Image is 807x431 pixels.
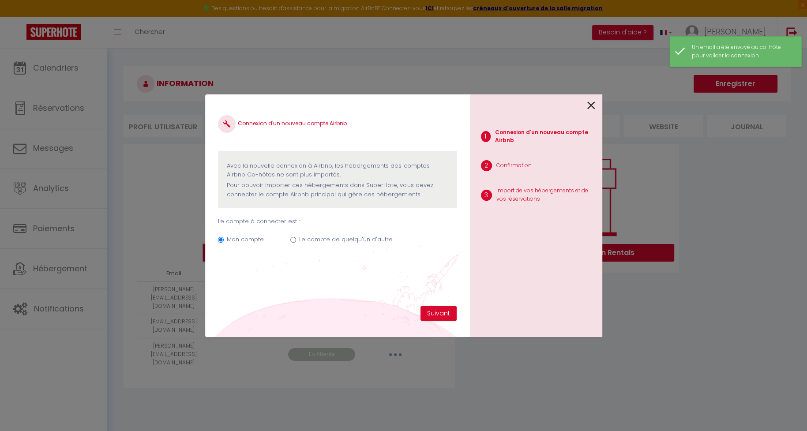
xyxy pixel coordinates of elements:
[496,161,532,170] p: Confirmation
[227,181,447,199] p: Pour pouvoir importer ces hébergements dans SuperHote, vous devez connecter le compte Airbnb prin...
[227,235,264,244] label: Mon compte
[769,391,800,424] iframe: Chat
[495,128,595,145] p: Connexion d'un nouveau compte Airbnb
[218,217,456,226] p: Le compte à connecter est :
[227,161,447,180] p: Avec la nouvelle connexion à Airbnb, les hébergements des comptes Airbnb Co-hôtes ne sont plus im...
[481,131,491,142] span: 1
[420,306,457,321] button: Suivant
[496,187,595,203] p: Import de vos hébergements et de vos réservations
[218,115,456,133] h4: Connexion d'un nouveau compte Airbnb
[7,4,34,30] button: Ouvrir le widget de chat LiveChat
[692,43,792,60] div: Un email a été envoyé au co-hôte pour valider la connexion
[481,160,492,171] span: 2
[481,190,492,201] span: 3
[299,235,393,244] label: Le compte de quelqu'un d'autre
